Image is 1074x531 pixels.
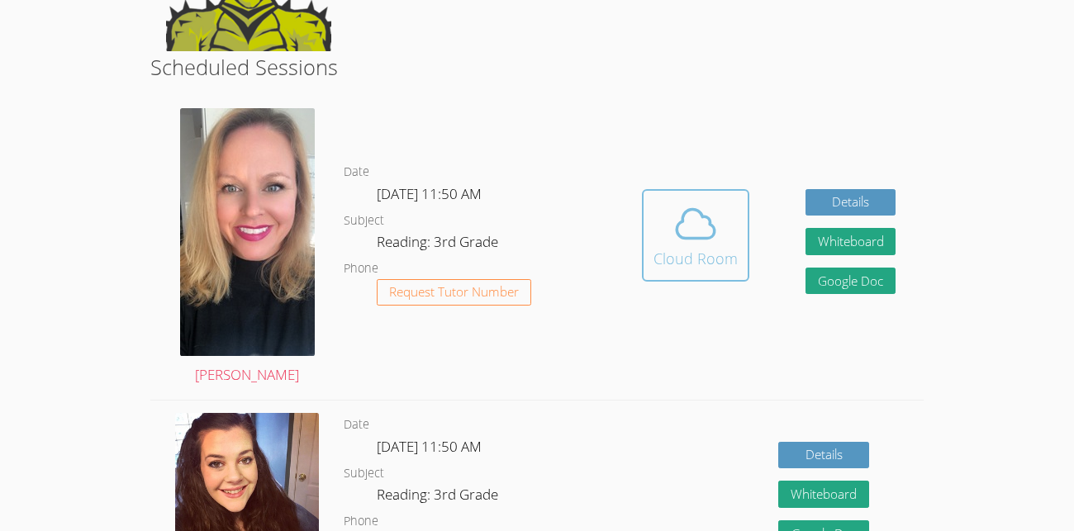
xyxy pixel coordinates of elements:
[150,51,924,83] h2: Scheduled Sessions
[344,415,369,435] dt: Date
[805,268,896,295] a: Google Doc
[778,442,869,469] a: Details
[377,184,482,203] span: [DATE] 11:50 AM
[642,189,749,282] button: Cloud Room
[344,258,378,279] dt: Phone
[344,162,369,183] dt: Date
[180,108,315,356] img: avatar.png
[805,228,896,255] button: Whiteboard
[778,481,869,508] button: Whiteboard
[377,483,501,511] dd: Reading: 3rd Grade
[377,437,482,456] span: [DATE] 11:50 AM
[344,463,384,484] dt: Subject
[805,189,896,216] a: Details
[344,211,384,231] dt: Subject
[389,286,519,298] span: Request Tutor Number
[653,247,738,270] div: Cloud Room
[180,108,315,387] a: [PERSON_NAME]
[377,279,531,306] button: Request Tutor Number
[377,230,501,258] dd: Reading: 3rd Grade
